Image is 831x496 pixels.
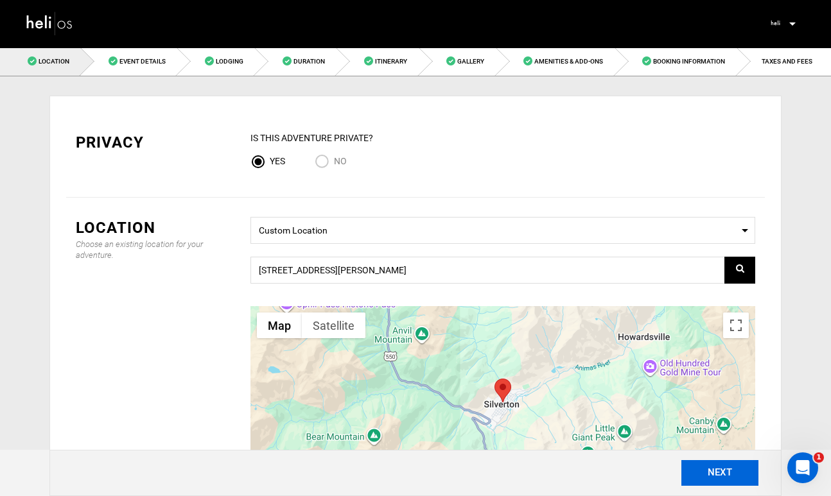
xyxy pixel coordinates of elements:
span: TAXES AND FEES [762,58,812,65]
span: 1 [814,452,824,463]
img: heli-logo [26,9,74,37]
input: Search [250,257,755,284]
iframe: Intercom live chat [787,452,818,483]
button: Toggle fullscreen view [723,312,749,338]
span: Booking Information [653,58,725,65]
span: Duration [293,58,325,65]
span: Lodging [216,58,243,65]
div: IS this Adventure Private? [250,132,755,144]
button: Show satellite imagery [302,312,365,338]
span: Location [39,58,69,65]
img: 7b8205e9328a03c7eaaacec4a25d2b25.jpeg [765,13,785,33]
span: Custom Location [259,221,747,237]
span: Event Details [119,58,166,65]
span: No [334,156,347,166]
div: Choose an existing location for your adventure. [76,239,231,261]
span: Gallery [457,58,484,65]
span: Itinerary [375,58,407,65]
button: NEXT [681,460,758,486]
span: Amenities & Add-Ons [534,58,603,65]
button: Show street map [257,312,302,338]
span: Yes [270,156,285,166]
div: Privacy [76,132,231,153]
span: Select box activate [250,217,755,244]
div: Location [76,217,231,239]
